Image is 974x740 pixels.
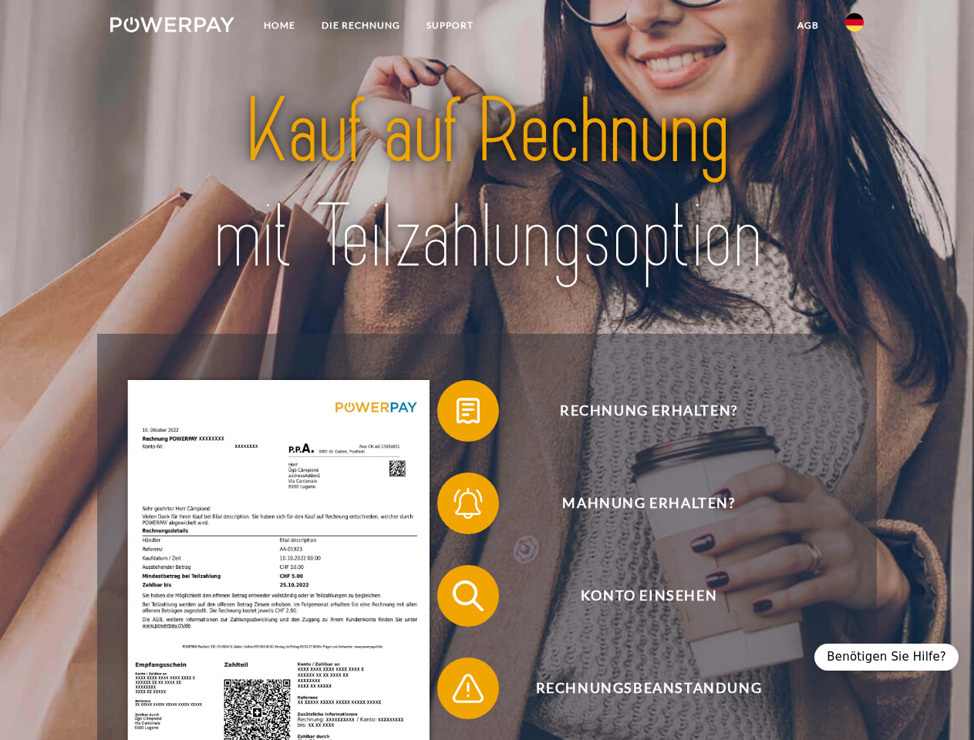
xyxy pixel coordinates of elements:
button: Rechnung erhalten? [437,380,838,442]
a: DIE RECHNUNG [308,12,413,39]
span: Rechnung erhalten? [460,380,838,442]
a: agb [784,12,832,39]
img: logo-powerpay-white.svg [110,17,234,32]
img: qb_warning.svg [449,669,487,708]
button: Rechnungsbeanstandung [437,658,838,719]
img: qb_bill.svg [449,392,487,430]
img: de [845,13,864,32]
button: Konto einsehen [437,565,838,627]
span: Mahnung erhalten? [460,473,838,534]
img: qb_bell.svg [449,484,487,523]
span: Konto einsehen [460,565,838,627]
img: qb_search.svg [449,577,487,615]
a: SUPPORT [413,12,487,39]
div: Benötigen Sie Hilfe? [814,644,959,671]
span: Rechnungsbeanstandung [460,658,838,719]
img: title-powerpay_de.svg [147,74,827,295]
a: Home [251,12,308,39]
button: Mahnung erhalten? [437,473,838,534]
